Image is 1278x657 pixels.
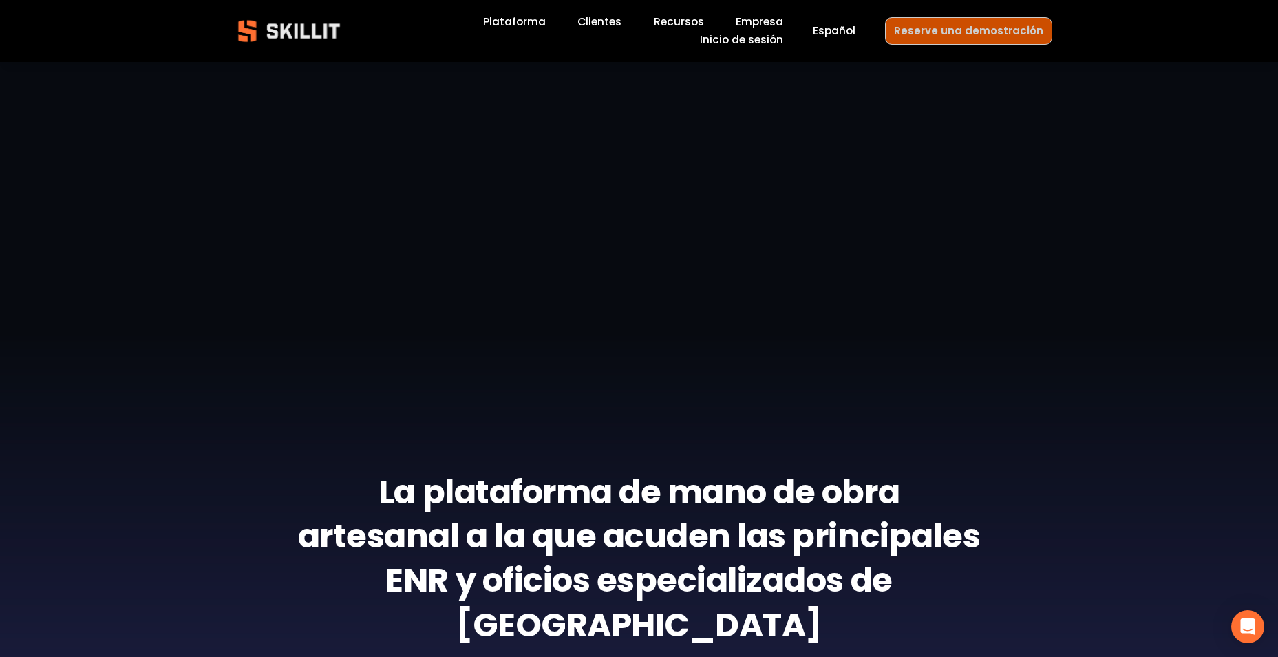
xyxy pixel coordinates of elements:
[885,17,1052,44] a: Reserve una demostración
[483,12,546,31] a: Plataforma
[654,14,704,30] span: Recursos
[813,23,855,39] span: Español
[736,12,783,31] a: Empresa
[1231,610,1264,643] div: Open Intercom Messenger
[700,31,783,50] a: Inicio de sesión
[577,12,621,31] a: Clientes
[654,12,704,31] a: folder dropdown
[298,467,987,656] strong: La plataforma de mano de obra artesanal a la que acuden las principales ENR y oficios especializa...
[226,10,352,52] img: Skillit
[813,22,855,41] div: language picker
